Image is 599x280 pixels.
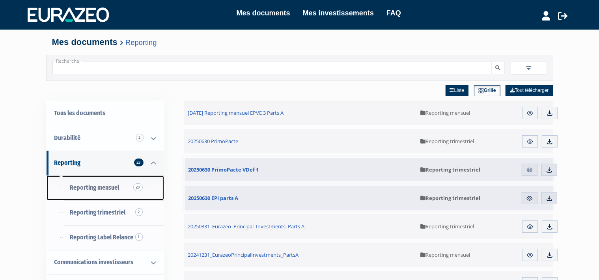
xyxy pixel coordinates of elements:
[546,223,553,230] img: download.svg
[420,138,474,145] span: Reporting trimestriel
[526,166,533,174] img: eye.svg
[303,7,374,19] a: Mes investissements
[70,184,119,191] span: Reporting mensuel
[546,166,553,174] img: download.svg
[47,151,164,175] a: Reporting 23
[134,159,144,166] span: 23
[54,258,134,266] span: Communications investisseurs
[47,225,164,250] a: Reporting Label Relance1
[188,223,305,230] span: 20250331_Eurazeo_Principal_Investments_Parts A
[52,61,492,74] input: Recherche
[188,109,284,116] span: [DATE] Reporting mensuel EPVE 3 Parts A
[188,251,299,258] span: 20241231_EurazeoPrincipalInvestments_PartsA
[188,194,239,202] span: 20250630 EPI parts A
[188,138,239,145] span: 20250630 PrimoPacte
[526,252,534,259] img: eye.svg
[47,101,164,126] a: Tous les documents
[546,252,553,259] img: download.svg
[420,194,480,202] span: Reporting trimestriel
[526,138,534,145] img: eye.svg
[70,233,134,241] span: Reporting Label Relance
[420,109,470,116] span: Reporting mensuel
[184,243,417,267] a: 20241231_EurazeoPrincipalInvestments_PartsA
[446,85,468,96] a: Liste
[184,214,417,239] a: 20250331_Eurazeo_Principal_Investments_Parts A
[54,134,81,142] span: Durabilité
[28,7,109,22] img: 1732889491-logotype_eurazeo_blanc_rvb.png
[135,233,143,241] span: 1
[478,88,484,93] img: grid.svg
[184,101,417,125] a: [DATE] Reporting mensuel EPVE 3 Parts A
[474,85,500,96] a: Grille
[420,166,480,173] span: Reporting trimestriel
[125,38,157,47] a: Reporting
[70,209,126,216] span: Reporting trimestriel
[185,186,416,210] a: 20250630 EPI parts A
[185,158,416,181] a: 20250630 PrimoPacte VDef 1
[546,138,553,145] img: download.svg
[525,65,532,72] img: filter.svg
[133,183,143,191] span: 20
[54,159,81,166] span: Reporting
[526,110,534,117] img: eye.svg
[506,85,553,96] a: Tout télécharger
[420,223,474,230] span: Reporting trimestriel
[526,223,534,230] img: eye.svg
[184,129,417,153] a: 20250630 PrimoPacte
[47,126,164,151] a: Durabilité 2
[420,251,470,258] span: Reporting mensuel
[546,110,553,117] img: download.svg
[136,134,144,142] span: 2
[135,208,143,216] span: 2
[52,37,547,47] h4: Mes documents
[47,200,164,225] a: Reporting trimestriel2
[47,175,164,200] a: Reporting mensuel20
[188,166,259,173] span: 20250630 PrimoPacte VDef 1
[546,195,553,202] img: download.svg
[237,7,290,19] a: Mes documents
[47,250,164,275] a: Communications investisseurs
[526,195,533,202] img: eye.svg
[386,7,401,19] a: FAQ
